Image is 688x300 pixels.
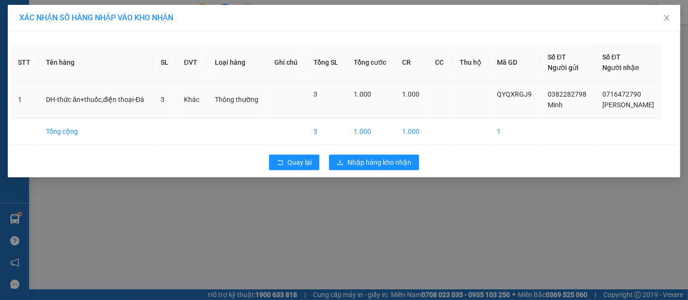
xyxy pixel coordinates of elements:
span: download [337,159,344,167]
span: 1.000 [402,90,419,98]
span: [PERSON_NAME] [602,101,654,109]
th: Mã GD [489,44,540,81]
span: XÁC NHẬN SỐ HÀNG NHẬP VÀO KHO NHẬN [19,13,173,22]
td: 1 [489,118,540,145]
span: 3 [314,90,317,98]
th: CR [394,44,427,81]
th: SL [153,44,176,81]
th: ĐVT [176,44,207,81]
span: close [663,14,671,22]
span: Số ĐT [602,53,621,61]
button: Close [653,5,680,32]
th: STT [10,44,38,81]
th: CC [427,44,451,81]
span: rollback [277,159,284,167]
td: Thông thường [207,81,267,118]
span: 1.000 [354,90,371,98]
button: rollbackQuay lại [269,155,319,170]
th: Tổng SL [306,44,346,81]
td: Tổng cộng [38,118,152,145]
span: 0716472790 [602,90,641,98]
span: Minh [548,101,563,109]
td: Khác [176,81,207,118]
th: Loại hàng [207,44,267,81]
span: Nhập hàng kho nhận [347,157,411,168]
span: Số ĐT [548,53,566,61]
td: 1.000 [394,118,427,145]
button: downloadNhập hàng kho nhận [329,155,419,170]
th: Thu hộ [452,44,490,81]
td: 1.000 [346,118,394,145]
span: Quay lại [287,157,312,168]
td: 1 [10,81,38,118]
span: 0382282798 [548,90,586,98]
th: Tổng cước [346,44,394,81]
th: Tên hàng [38,44,152,81]
span: Người gửi [548,64,579,71]
span: 3 [161,96,165,103]
th: Ghi chú [267,44,306,81]
td: 3 [306,118,346,145]
span: QYQXRGJ9 [497,90,532,98]
span: Người nhận [602,64,639,71]
td: DH-thức ăn+thuốc,điện thoại-Đà [38,81,152,118]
